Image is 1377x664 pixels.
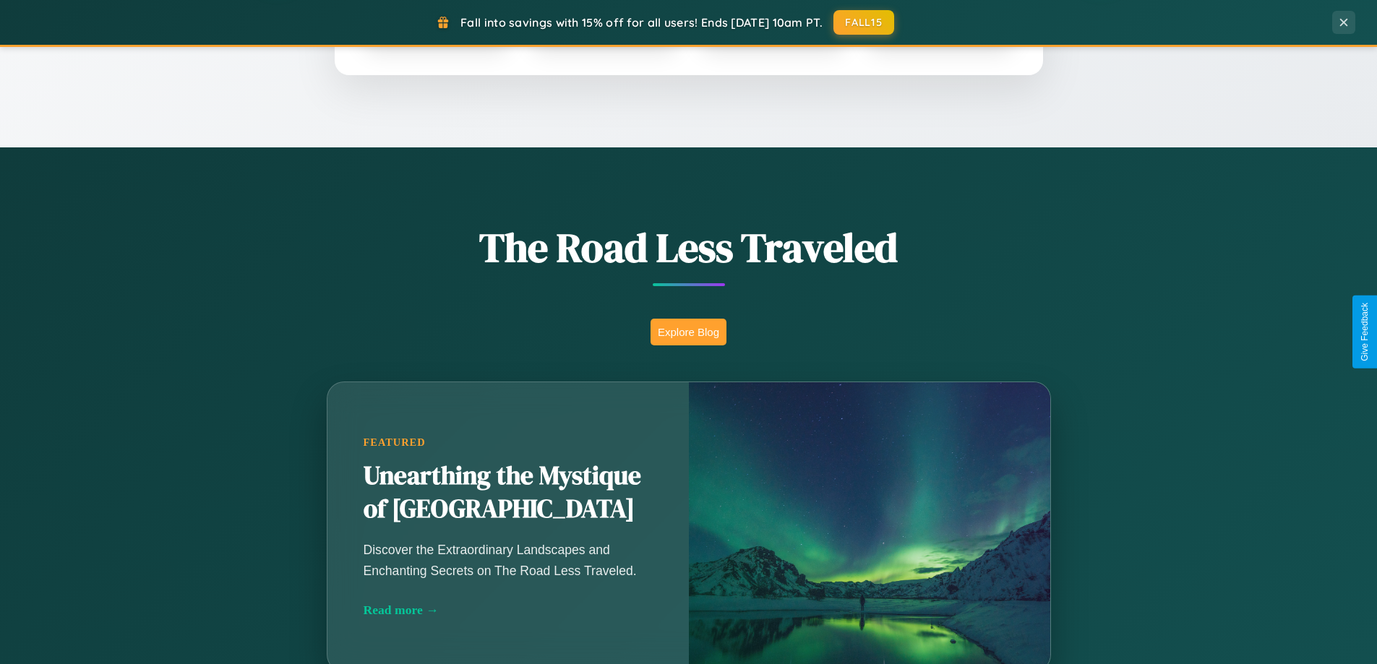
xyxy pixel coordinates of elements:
span: Fall into savings with 15% off for all users! Ends [DATE] 10am PT. [460,15,823,30]
button: Explore Blog [651,319,726,345]
button: FALL15 [833,10,894,35]
p: Discover the Extraordinary Landscapes and Enchanting Secrets on The Road Less Traveled. [364,540,653,580]
div: Give Feedback [1360,303,1370,361]
div: Featured [364,436,653,449]
div: Read more → [364,603,653,618]
h2: Unearthing the Mystique of [GEOGRAPHIC_DATA] [364,460,653,526]
h1: The Road Less Traveled [255,220,1123,275]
